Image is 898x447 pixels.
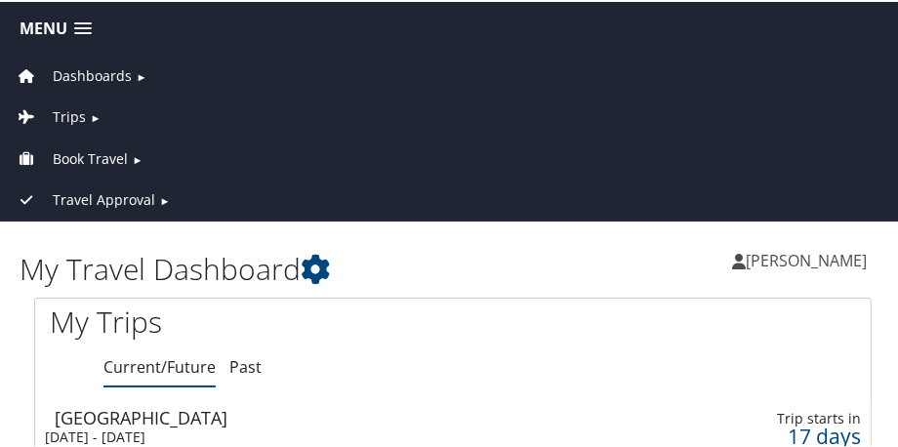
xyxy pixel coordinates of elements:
[229,354,262,376] a: Past
[15,147,128,166] a: Book Travel
[15,188,155,207] a: Travel Approval
[15,105,86,124] a: Trips
[90,108,101,123] span: ►
[159,191,170,206] span: ►
[103,354,216,376] a: Current/Future
[15,64,132,83] a: Dashboards
[55,407,588,425] div: [GEOGRAPHIC_DATA]
[50,300,438,341] h1: My Trips
[20,247,453,288] h1: My Travel Dashboard
[20,18,67,36] span: Menu
[136,67,146,82] span: ►
[683,408,862,426] div: Trip starts in
[53,146,128,168] span: Book Travel
[45,427,578,444] div: [DATE] - [DATE]
[53,187,155,209] span: Travel Approval
[132,150,143,165] span: ►
[53,104,86,126] span: Trips
[732,229,886,288] a: [PERSON_NAME]
[53,63,132,85] span: Dashboards
[746,248,867,269] span: [PERSON_NAME]
[683,426,862,443] div: 17 days
[10,11,102,43] a: Menu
